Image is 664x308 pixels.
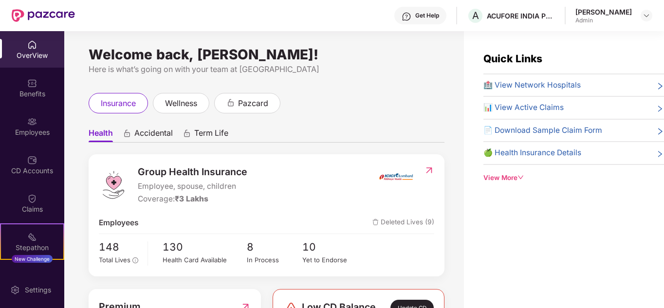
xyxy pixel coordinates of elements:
span: A [472,10,479,21]
span: wellness [165,97,197,109]
div: Yet to Endorse [302,255,358,265]
span: 📊 View Active Claims [483,102,564,113]
div: Health Card Available [163,255,246,265]
span: Deleted Lives (9) [372,217,434,229]
span: down [517,174,524,181]
span: 📄 Download Sample Claim Form [483,125,602,136]
div: Settings [22,285,54,295]
span: ₹3 Lakhs [175,194,208,203]
img: logo [99,170,128,199]
div: In Process [247,255,303,265]
div: animation [183,129,191,138]
span: Group Health Insurance [138,164,247,180]
span: info-circle [132,257,138,263]
div: [PERSON_NAME] [575,7,632,17]
img: svg+xml;base64,PHN2ZyBpZD0iU2V0dGluZy0yMHgyMCIgeG1sbnM9Imh0dHA6Ly93d3cudzMub3JnLzIwMDAvc3ZnIiB3aW... [10,285,20,295]
span: Total Lives [99,256,130,264]
img: svg+xml;base64,PHN2ZyBpZD0iRW1wbG95ZWVzIiB4bWxucz0iaHR0cDovL3d3dy53My5vcmcvMjAwMC9zdmciIHdpZHRoPS... [27,117,37,127]
div: Coverage: [138,193,247,205]
img: svg+xml;base64,PHN2ZyBpZD0iSGVscC0zMngzMiIgeG1sbnM9Imh0dHA6Ly93d3cudzMub3JnLzIwMDAvc3ZnIiB3aWR0aD... [402,12,411,21]
span: 148 [99,239,141,255]
span: 10 [302,239,358,255]
span: Health [89,128,113,142]
span: right [656,127,664,136]
span: pazcard [238,97,268,109]
img: New Pazcare Logo [12,9,75,22]
span: right [656,104,664,113]
span: right [656,149,664,159]
div: Get Help [415,12,439,19]
img: svg+xml;base64,PHN2ZyBpZD0iRW5kb3JzZW1lbnRzIiB4bWxucz0iaHR0cDovL3d3dy53My5vcmcvMjAwMC9zdmciIHdpZH... [27,271,37,280]
img: insurerIcon [378,164,414,189]
span: 🍏 Health Insurance Details [483,147,581,159]
span: insurance [101,97,136,109]
div: animation [226,98,235,107]
div: New Challenge [12,255,53,263]
span: Employees [99,217,139,229]
img: RedirectIcon [424,165,434,175]
span: right [656,81,664,91]
div: ACUFORE INDIA PRIVATE LIMITED [487,11,555,20]
div: Admin [575,17,632,24]
img: deleteIcon [372,219,379,225]
img: svg+xml;base64,PHN2ZyBpZD0iQ2xhaW0iIHhtbG5zPSJodHRwOi8vd3d3LnczLm9yZy8yMDAwL3N2ZyIgd2lkdGg9IjIwIi... [27,194,37,203]
div: Welcome back, [PERSON_NAME]! [89,51,444,58]
span: 🏥 View Network Hospitals [483,79,581,91]
span: Accidental [134,128,173,142]
span: Quick Links [483,53,542,65]
span: Employee, spouse, children [138,181,247,192]
div: Stepathon [1,243,63,253]
img: svg+xml;base64,PHN2ZyBpZD0iSG9tZSIgeG1sbnM9Imh0dHA6Ly93d3cudzMub3JnLzIwMDAvc3ZnIiB3aWR0aD0iMjAiIG... [27,40,37,50]
img: svg+xml;base64,PHN2ZyBpZD0iRHJvcGRvd24tMzJ4MzIiIHhtbG5zPSJodHRwOi8vd3d3LnczLm9yZy8yMDAwL3N2ZyIgd2... [643,12,650,19]
div: View More [483,173,664,183]
span: Term Life [194,128,228,142]
span: 8 [247,239,303,255]
img: svg+xml;base64,PHN2ZyBpZD0iQmVuZWZpdHMiIHhtbG5zPSJodHRwOi8vd3d3LnczLm9yZy8yMDAwL3N2ZyIgd2lkdGg9Ij... [27,78,37,88]
div: animation [123,129,131,138]
img: svg+xml;base64,PHN2ZyB4bWxucz0iaHR0cDovL3d3dy53My5vcmcvMjAwMC9zdmciIHdpZHRoPSIyMSIgaGVpZ2h0PSIyMC... [27,232,37,242]
div: Here is what’s going on with your team at [GEOGRAPHIC_DATA] [89,63,444,75]
img: svg+xml;base64,PHN2ZyBpZD0iQ0RfQWNjb3VudHMiIGRhdGEtbmFtZT0iQ0QgQWNjb3VudHMiIHhtbG5zPSJodHRwOi8vd3... [27,155,37,165]
span: 130 [163,239,246,255]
